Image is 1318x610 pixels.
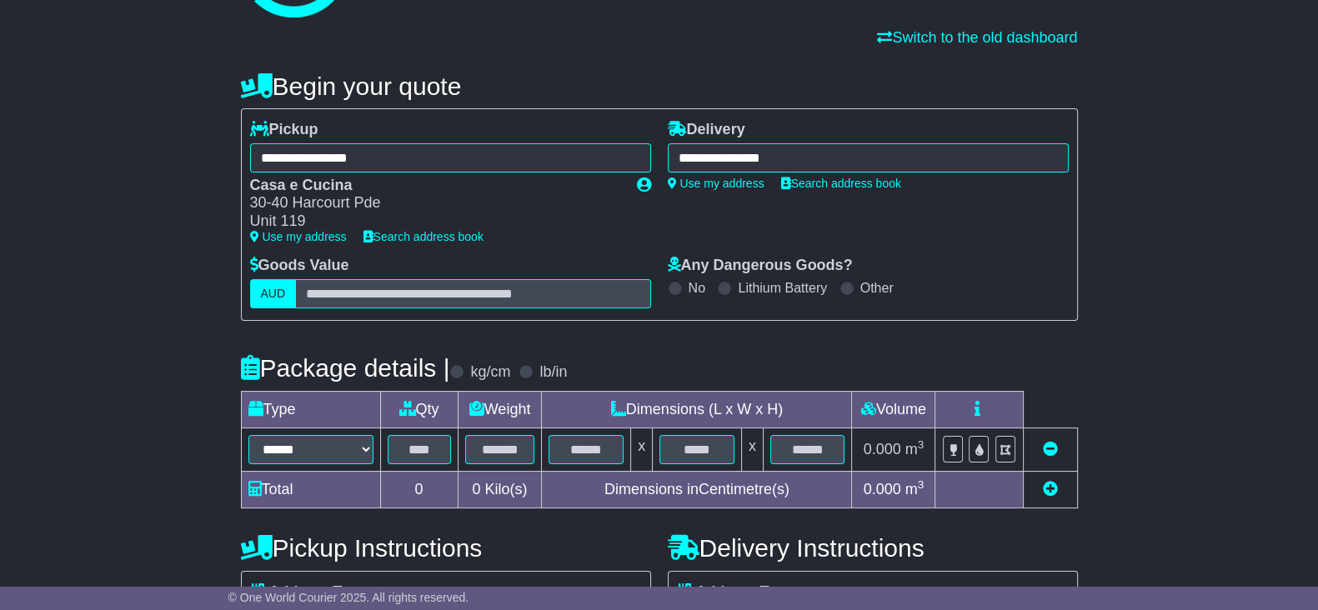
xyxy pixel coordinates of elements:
[918,438,925,451] sup: 3
[250,121,318,139] label: Pickup
[241,471,380,507] td: Total
[1043,441,1058,457] a: Remove this item
[250,177,620,195] div: Casa e Cucina
[250,257,349,275] label: Goods Value
[250,279,297,308] label: AUD
[741,427,763,471] td: x
[864,481,901,497] span: 0.000
[852,391,935,427] td: Volume
[380,471,458,507] td: 0
[228,591,469,604] span: © One World Courier 2025. All rights reserved.
[250,230,347,243] a: Use my address
[250,194,620,212] div: 30-40 Harcourt Pde
[241,534,651,562] h4: Pickup Instructions
[905,441,925,457] span: m
[241,72,1078,100] h4: Begin your quote
[689,280,705,296] label: No
[668,177,764,190] a: Use my address
[542,471,852,507] td: Dimensions in Centimetre(s)
[470,363,510,382] label: kg/cm
[458,391,542,427] td: Weight
[1043,481,1058,497] a: Add new item
[781,177,901,190] a: Search address book
[472,481,480,497] span: 0
[918,478,925,491] sup: 3
[668,534,1078,562] h4: Delivery Instructions
[631,427,653,471] td: x
[668,121,745,139] label: Delivery
[542,391,852,427] td: Dimensions (L x W x H)
[677,583,794,602] label: Address Type
[363,230,484,243] a: Search address book
[905,481,925,497] span: m
[250,212,620,231] div: Unit 119
[241,391,380,427] td: Type
[241,354,450,382] h4: Package details |
[738,280,827,296] label: Lithium Battery
[864,441,901,457] span: 0.000
[250,583,368,602] label: Address Type
[877,29,1077,46] a: Switch to the old dashboard
[458,471,542,507] td: Kilo(s)
[539,363,567,382] label: lb/in
[380,391,458,427] td: Qty
[668,257,853,275] label: Any Dangerous Goods?
[860,280,894,296] label: Other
